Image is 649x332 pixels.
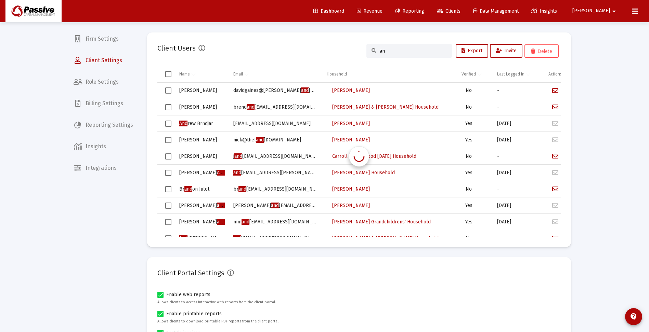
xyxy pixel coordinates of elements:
[468,4,524,18] a: Data Management
[497,87,539,94] div: -
[217,203,225,208] span: and
[322,66,445,82] td: Column Household
[174,66,229,82] td: Column Name
[68,160,139,176] span: Integrations
[313,8,344,14] span: Dashboard
[157,299,561,306] p: Allows clients to access interactive web reports from the client portal.
[629,313,638,321] mat-icon: contact_support
[332,153,416,159] span: Carroll County Food [DATE] Household
[492,66,544,82] td: Column Last Logged In
[165,104,171,110] div: Select row
[68,138,139,155] span: Insights
[572,8,610,14] span: [PERSON_NAME]
[327,182,375,196] button: [PERSON_NAME]
[327,232,444,245] button: [PERSON_NAME] & [PERSON_NAME] Household
[497,186,539,193] div: -
[327,84,375,97] button: [PERSON_NAME]
[174,214,229,230] td: [PERSON_NAME] ish
[437,8,460,14] span: Clients
[357,8,382,14] span: Revenue
[327,117,375,130] button: [PERSON_NAME]
[174,148,229,165] td: [PERSON_NAME]
[450,186,488,193] div: No
[610,4,618,18] mat-icon: arrow_drop_down
[184,186,192,192] span: and
[244,71,249,77] span: Show filter options for column 'Email'
[68,117,139,133] a: Reporting Settings
[242,219,249,225] span: and
[68,95,139,112] span: Billing Settings
[174,197,229,214] td: [PERSON_NAME] [PERSON_NAME]
[544,66,585,82] td: Column Actions
[165,121,171,127] div: Select row
[332,219,431,225] span: [PERSON_NAME] Grandchildrens' Household
[229,197,322,214] td: [PERSON_NAME] [EMAIL_ADDRESS][PERSON_NAME][DOMAIN_NAME]
[165,153,171,160] div: Select row
[450,87,488,94] div: No
[525,71,531,77] span: Show filter options for column 'Last Logged In'
[229,181,322,197] td: br [EMAIL_ADDRESS][DOMAIN_NAME]
[450,153,488,160] div: No
[395,8,424,14] span: Reporting
[229,99,322,115] td: brend [EMAIL_ADDRESS][DOMAIN_NAME]
[11,4,56,18] img: Dashboard
[174,165,229,181] td: [PERSON_NAME] erson
[217,219,225,225] span: and
[497,169,539,176] div: [DATE]
[462,48,482,54] span: Export
[496,48,517,54] span: Invite
[68,74,139,90] a: Role Settings
[497,219,539,225] div: [DATE]
[477,71,482,77] span: Show filter options for column 'Verified'
[327,133,375,147] button: [PERSON_NAME]
[166,291,210,299] span: Enable web reports
[450,219,488,225] div: Yes
[450,169,488,176] div: Yes
[191,71,196,77] span: Show filter options for column 'Name'
[229,132,322,148] td: nick@thel [DOMAIN_NAME]
[332,104,439,110] span: [PERSON_NAME] & [PERSON_NAME] Household
[497,202,539,209] div: [DATE]
[332,137,370,143] span: [PERSON_NAME]
[174,230,229,247] td: [PERSON_NAME] [PERSON_NAME]
[445,66,492,82] td: Column Verified
[327,166,400,180] button: [PERSON_NAME] Household
[165,186,171,192] div: Select row
[390,4,430,18] a: Reporting
[68,31,139,47] a: Firm Settings
[462,71,476,77] div: Verified
[165,235,171,241] div: Select row
[174,181,229,197] td: Br on Julot
[165,87,171,94] div: Select row
[157,66,561,237] div: Data grid
[234,153,242,159] span: and
[229,66,322,82] td: Column Email
[327,150,422,163] button: Carroll County Food [DATE] Household
[217,170,225,176] span: And
[165,219,171,225] div: Select row
[450,120,488,127] div: Yes
[238,186,246,192] span: and
[256,137,264,143] span: and
[165,170,171,176] div: Select row
[332,121,370,126] span: [PERSON_NAME]
[526,4,562,18] a: Insights
[497,120,539,127] div: [DATE]
[68,52,139,69] a: Client Settings
[157,318,561,325] p: Allows clients to download printable PDF reports from the client portal.
[473,8,519,14] span: Data Management
[165,137,171,143] div: Select row
[456,44,488,58] button: Export
[301,87,309,93] span: and
[233,71,243,77] div: Email
[179,121,187,126] span: And
[174,115,229,132] td: rew Brndjar
[271,203,279,208] span: and
[233,170,241,176] span: and
[327,100,444,114] button: [PERSON_NAME] & [PERSON_NAME] Household
[450,104,488,111] div: No
[327,199,375,212] button: [PERSON_NAME]
[332,203,370,208] span: [PERSON_NAME]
